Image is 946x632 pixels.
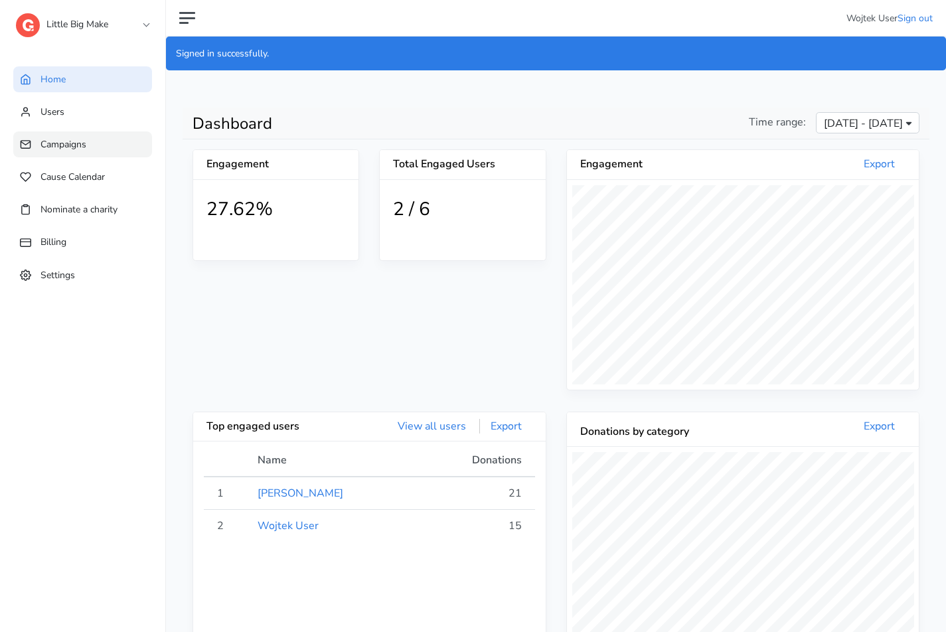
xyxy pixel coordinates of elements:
div: Signed in successfully. [166,37,946,70]
a: Billing [13,229,152,255]
span: Campaigns [40,138,86,151]
a: [PERSON_NAME] [258,486,343,501]
img: logo-dashboard-4662da770dd4bea1a8774357aa970c5cb092b4650ab114813ae74da458e76571.svg [16,13,40,37]
a: Export [479,419,532,434]
span: Settings [40,268,75,281]
a: Cause Calendar [13,164,152,190]
a: Users [13,99,152,125]
a: Export [853,157,906,171]
span: [DATE] - [DATE] [824,116,903,131]
h1: 2 / 6 [393,198,532,221]
td: 15 [418,509,535,542]
h5: Engagement [580,158,743,171]
th: Name [250,452,418,477]
span: Users [40,106,64,118]
span: Billing [40,236,66,248]
span: Time range: [749,114,806,130]
h1: Dashboard [193,114,546,133]
a: Settings [13,262,152,288]
a: Export [853,419,906,434]
h5: Donations by category [580,426,743,438]
h5: Engagement [206,158,276,171]
a: Sign out [898,12,933,25]
a: Campaigns [13,131,152,157]
a: Little Big Make [16,9,149,33]
a: Wojtek User [258,518,319,533]
span: Nominate a charity [40,203,118,216]
li: Wojtek User [846,11,933,25]
h1: 27.62% [206,198,345,221]
h5: Total Engaged Users [393,158,532,171]
span: Cause Calendar [40,171,105,183]
h5: Top engaged users [206,420,369,433]
td: 1 [204,477,250,510]
a: View all users [387,419,477,434]
td: 21 [418,477,535,510]
th: Donations [418,452,535,477]
a: Home [13,66,152,92]
td: 2 [204,509,250,542]
a: Nominate a charity [13,197,152,222]
span: Home [40,73,66,86]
